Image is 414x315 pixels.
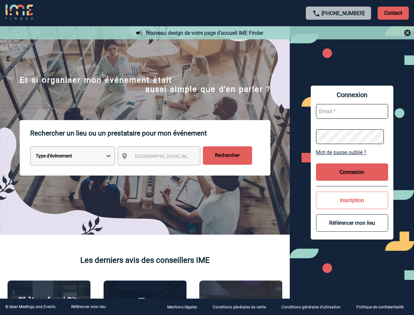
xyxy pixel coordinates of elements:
a: Conditions générales de vente [207,304,276,310]
a: Conditions générales d'utilisation [276,304,351,310]
p: Conditions générales de vente [213,305,266,310]
p: Conditions générales d'utilisation [282,305,341,310]
p: Agence 2ISD [218,297,263,306]
p: Mentions légales [167,305,197,310]
a: Mentions légales [162,304,207,310]
div: © Ideal Meetings and Events [5,304,55,309]
p: Châteauform' City [GEOGRAPHIC_DATA] [11,296,87,314]
a: Référencer mon lieu [71,304,106,309]
p: The [GEOGRAPHIC_DATA] [107,297,183,315]
p: Politique de confidentialité [356,305,404,310]
a: Politique de confidentialité [351,304,414,310]
p: Contact [378,7,409,20]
